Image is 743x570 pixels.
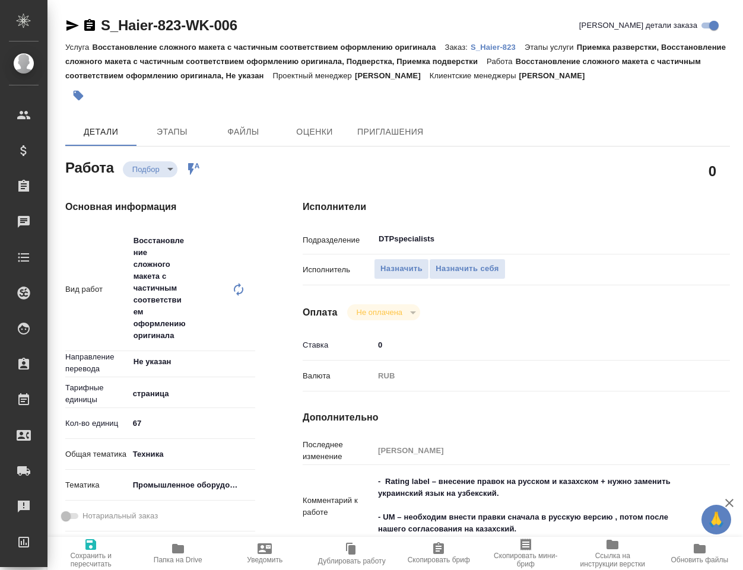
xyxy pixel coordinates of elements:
[129,164,163,174] button: Подбор
[303,495,374,518] p: Комментарий к работе
[65,200,255,214] h4: Основная информация
[65,156,114,177] h2: Работа
[374,336,694,354] input: ✎ Введи что-нибудь
[129,475,255,495] div: Промышленное оборудование
[65,448,129,460] p: Общая тематика
[303,339,374,351] p: Ставка
[355,71,430,80] p: [PERSON_NAME]
[701,505,731,534] button: 🙏
[82,510,158,522] span: Нотариальный заказ
[709,161,716,181] h2: 0
[445,43,471,52] p: Заказ:
[688,238,690,240] button: Open
[129,444,255,464] div: Техника
[429,259,505,279] button: Назначить себя
[221,537,309,570] button: Уведомить
[525,43,577,52] p: Этапы услуги
[374,442,694,459] input: Пустое поле
[353,307,406,317] button: Не оплачена
[471,42,525,52] a: S_Haier-823
[569,537,656,570] button: Ссылка на инструкции верстки
[247,556,282,564] span: Уведомить
[576,552,649,568] span: Ссылка на инструкции верстки
[430,71,519,80] p: Клиентские менеджеры
[144,125,201,139] span: Этапы
[303,370,374,382] p: Валюта
[519,71,594,80] p: [PERSON_NAME]
[303,264,374,276] p: Исполнитель
[579,20,697,31] span: [PERSON_NAME] детали заказа
[65,18,80,33] button: Скопировать ссылку для ЯМессенджера
[92,43,444,52] p: Восстановление сложного макета с частичным соответствием оформлению оригинала
[65,82,91,109] button: Добавить тэг
[374,472,694,539] textarea: - Rating label – внесение правок на русском и казахском + нужно заменить украинский язык на узбек...
[303,234,374,246] p: Подразделение
[357,125,424,139] span: Приглашения
[318,557,386,565] span: Дублировать работу
[374,366,694,386] div: RUB
[65,382,129,406] p: Тарифные единицы
[249,361,251,363] button: Open
[408,556,470,564] span: Скопировать бриф
[215,125,272,139] span: Файлы
[482,537,570,570] button: Скопировать мини-бриф
[395,537,482,570] button: Скопировать бриф
[65,284,129,295] p: Вид работ
[471,43,525,52] p: S_Haier-823
[123,161,177,177] div: Подбор
[436,262,498,276] span: Назначить себя
[82,18,97,33] button: Скопировать ссылку
[65,418,129,429] p: Кол-во единиц
[65,351,129,375] p: Направление перевода
[671,556,728,564] span: Обновить файлы
[303,305,338,320] h4: Оплата
[303,410,730,425] h4: Дополнительно
[490,552,563,568] span: Скопировать мини-бриф
[65,43,92,52] p: Услуга
[303,200,730,214] h4: Исполнители
[347,304,420,320] div: Подбор
[65,479,129,491] p: Тематика
[135,537,222,570] button: Папка на Drive
[309,537,396,570] button: Дублировать работу
[487,57,516,66] p: Работа
[72,125,129,139] span: Детали
[380,262,423,276] span: Назначить
[101,17,237,33] a: S_Haier-823-WK-006
[154,556,202,564] span: Папка на Drive
[273,71,355,80] p: Проектный менеджер
[129,384,255,404] div: страница
[374,259,429,279] button: Назначить
[286,125,343,139] span: Оценки
[129,415,255,432] input: ✎ Введи что-нибудь
[303,439,374,463] p: Последнее изменение
[706,507,726,532] span: 🙏
[47,537,135,570] button: Сохранить и пересчитать
[55,552,128,568] span: Сохранить и пересчитать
